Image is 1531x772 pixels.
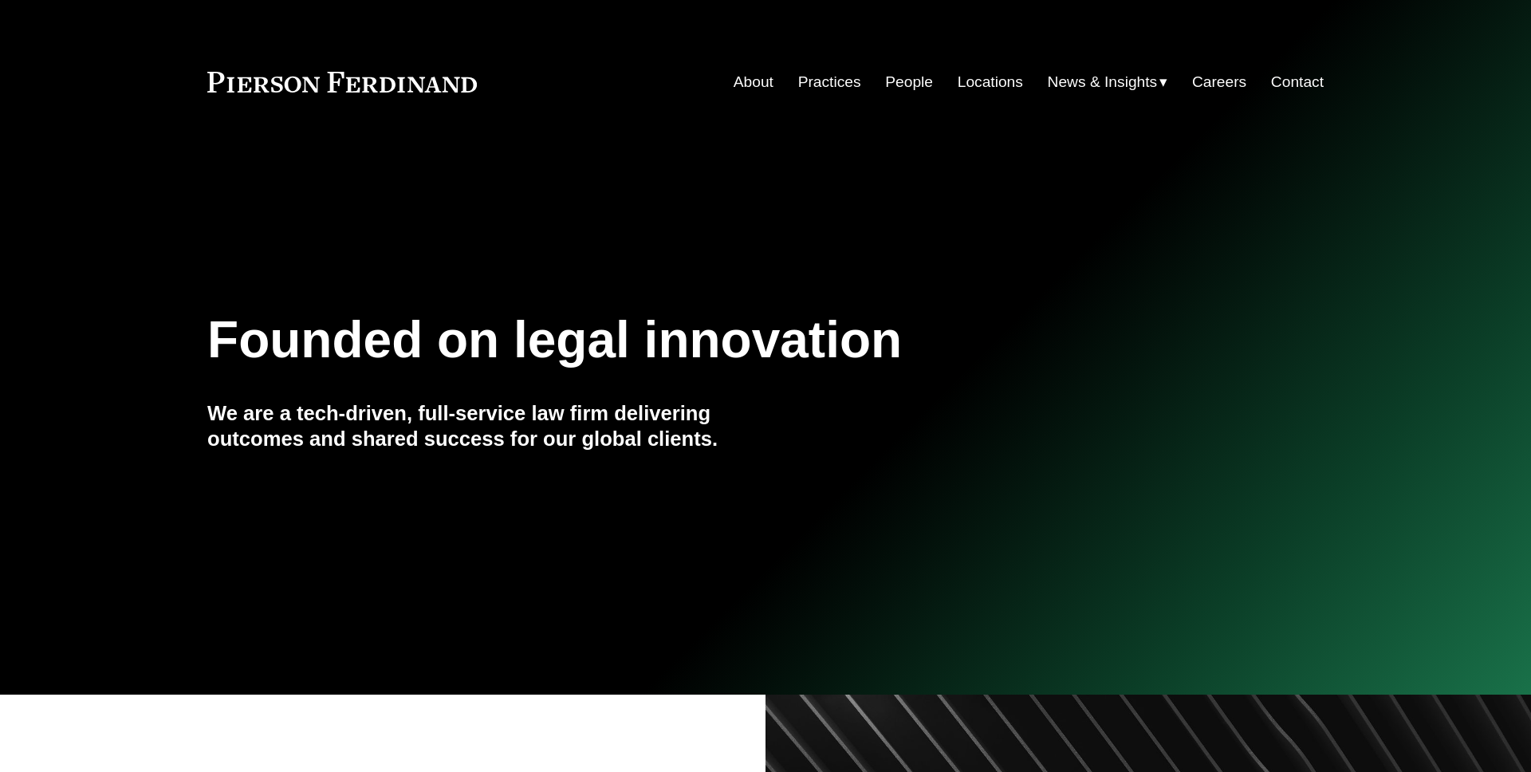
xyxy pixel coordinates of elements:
a: Careers [1192,67,1246,97]
span: News & Insights [1048,69,1158,96]
a: Contact [1271,67,1324,97]
h1: Founded on legal innovation [207,311,1138,369]
a: People [885,67,933,97]
a: About [734,67,773,97]
a: Locations [958,67,1023,97]
a: folder dropdown [1048,67,1168,97]
h4: We are a tech-driven, full-service law firm delivering outcomes and shared success for our global... [207,400,765,452]
a: Practices [798,67,861,97]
